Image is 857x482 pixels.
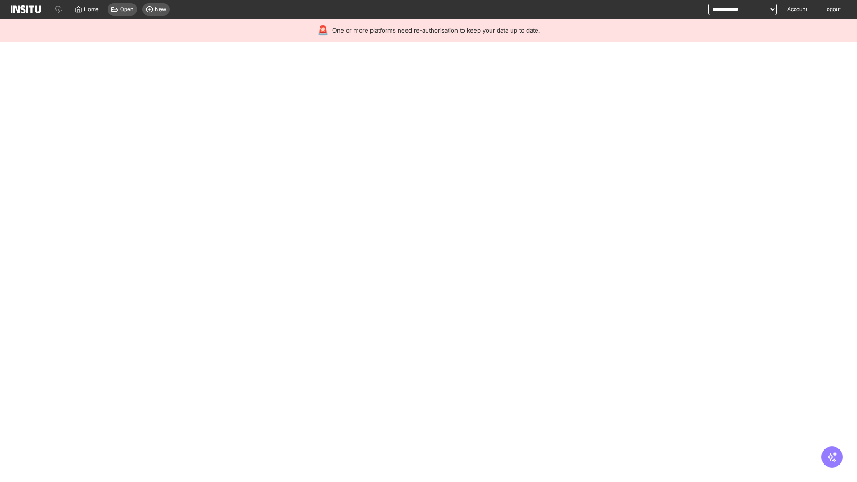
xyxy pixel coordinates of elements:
[84,6,99,13] span: Home
[155,6,166,13] span: New
[120,6,133,13] span: Open
[11,5,41,13] img: Logo
[317,24,329,37] div: 🚨
[332,26,540,35] span: One or more platforms need re-authorisation to keep your data up to date.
